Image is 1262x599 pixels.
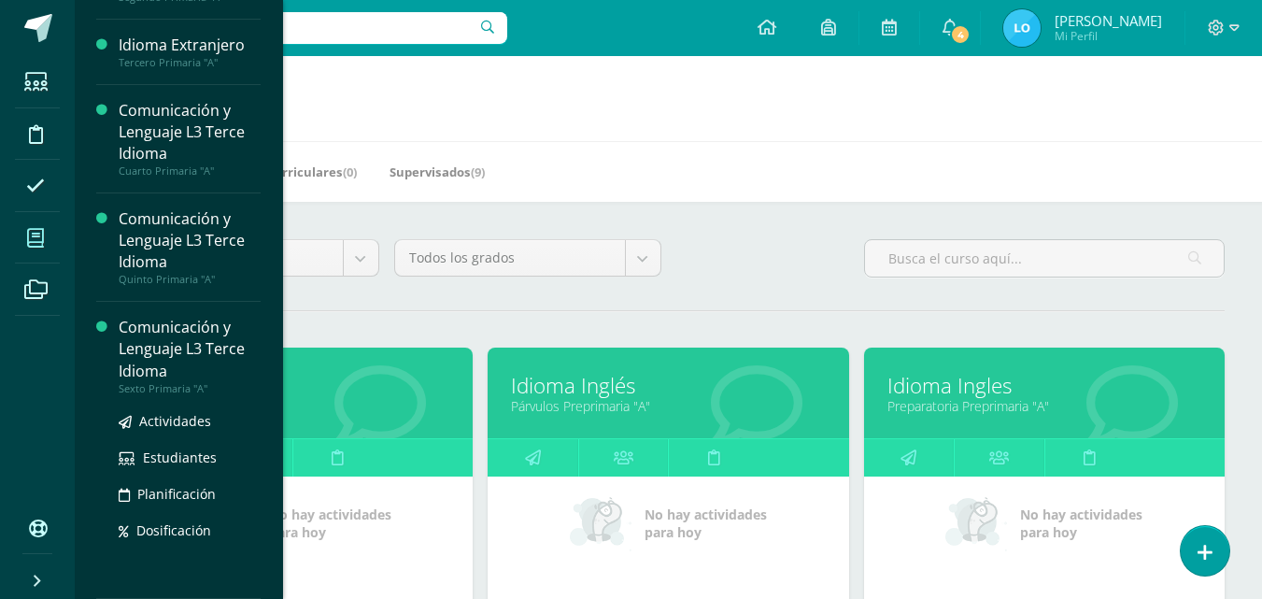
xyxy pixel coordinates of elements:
[1003,9,1041,47] img: fa05f3bfceedb79fb262862d45adcdb1.png
[945,495,1007,551] img: no_activities_small.png
[395,240,660,276] a: Todos los grados
[1055,11,1162,30] span: [PERSON_NAME]
[87,12,507,44] input: Busca un usuario...
[143,449,217,466] span: Estudiantes
[887,371,1201,400] a: Idioma Ingles
[119,317,261,381] div: Comunicación y Lenguaje L3 Terce Idioma
[119,208,261,286] a: Comunicación y Lenguaje L3 Terce IdiomaQuinto Primaria "A"
[471,164,485,180] span: (9)
[119,164,261,178] div: Cuarto Primaria "A"
[511,371,825,400] a: Idioma Inglés
[390,157,485,187] a: Supervisados(9)
[119,35,261,56] div: Idioma Extranjero
[137,485,216,503] span: Planificación
[570,495,631,551] img: no_activities_small.png
[136,521,211,539] span: Dosificación
[409,240,611,276] span: Todos los grados
[119,382,261,395] div: Sexto Primaria "A"
[139,412,211,430] span: Actividades
[119,447,261,468] a: Estudiantes
[119,317,261,394] a: Comunicación y Lenguaje L3 Terce IdiomaSexto Primaria "A"
[119,100,261,164] div: Comunicación y Lenguaje L3 Terce Idioma
[645,506,767,541] span: No hay actividades para hoy
[119,483,261,505] a: Planificación
[119,35,261,69] a: Idioma ExtranjeroTercero Primaria "A"
[119,410,261,432] a: Actividades
[119,520,261,541] a: Dosificación
[343,164,357,180] span: (0)
[950,24,971,45] span: 4
[119,273,261,286] div: Quinto Primaria "A"
[135,397,449,415] a: Kinder Preprimaria "A"
[865,240,1224,277] input: Busca el curso aquí...
[135,371,449,400] a: Idioma Inglés
[1055,28,1162,44] span: Mi Perfil
[1020,506,1142,541] span: No hay actividades para hoy
[887,397,1201,415] a: Preparatoria Preprimaria "A"
[269,506,391,541] span: No hay actividades para hoy
[119,56,261,69] div: Tercero Primaria "A"
[119,100,261,178] a: Comunicación y Lenguaje L3 Terce IdiomaCuarto Primaria "A"
[210,157,357,187] a: Mis Extracurriculares(0)
[119,208,261,273] div: Comunicación y Lenguaje L3 Terce Idioma
[511,397,825,415] a: Párvulos Preprimaria "A"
